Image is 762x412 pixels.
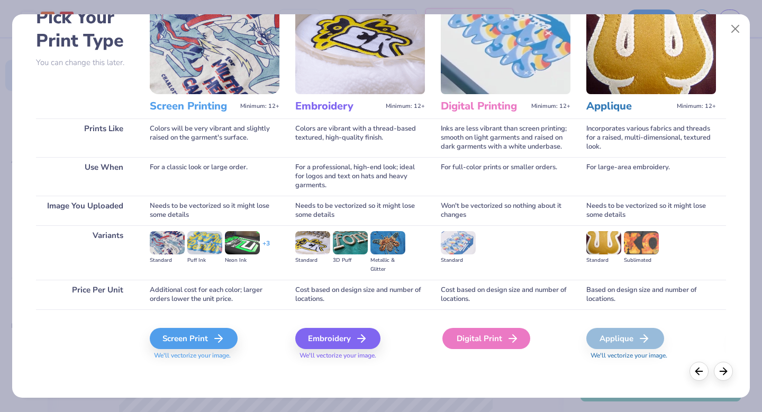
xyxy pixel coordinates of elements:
div: Standard [150,256,185,265]
span: Minimum: 12+ [531,103,570,110]
div: Neon Ink [225,256,260,265]
div: Additional cost for each color; larger orders lower the unit price. [150,280,279,309]
div: Applique [586,328,664,349]
span: We'll vectorize your image. [586,351,716,360]
img: Puff Ink [187,231,222,254]
div: Price Per Unit [36,280,134,309]
div: Cost based on design size and number of locations. [441,280,570,309]
div: Image You Uploaded [36,196,134,225]
div: Needs to be vectorized so it might lose some details [295,196,425,225]
div: Use When [36,157,134,196]
button: Close [725,19,746,39]
div: Prints Like [36,118,134,157]
div: For large-area embroidery. [586,157,716,196]
div: Variants [36,225,134,280]
h2: Pick Your Print Type [36,6,134,52]
div: Colors will be very vibrant and slightly raised on the garment's surface. [150,118,279,157]
span: Minimum: 12+ [677,103,716,110]
img: Standard [295,231,330,254]
div: For full-color prints or smaller orders. [441,157,570,196]
div: Standard [441,256,476,265]
div: Standard [295,256,330,265]
img: Standard [586,231,621,254]
div: Standard [586,256,621,265]
img: Metallic & Glitter [370,231,405,254]
div: + 3 [262,239,270,257]
img: 3D Puff [333,231,368,254]
img: Standard [441,231,476,254]
div: For a professional, high-end look; ideal for logos and text on hats and heavy garments. [295,157,425,196]
h3: Applique [586,99,673,113]
div: Digital Print [442,328,530,349]
img: Sublimated [624,231,659,254]
div: Incorporates various fabrics and threads for a raised, multi-dimensional, textured look. [586,118,716,157]
div: Based on design size and number of locations. [586,280,716,309]
p: You can change this later. [36,58,134,67]
div: For a classic look or large order. [150,157,279,196]
div: Needs to be vectorized so it might lose some details [150,196,279,225]
div: Puff Ink [187,256,222,265]
div: Needs to be vectorized so it might lose some details [586,196,716,225]
div: 3D Puff [333,256,368,265]
h3: Digital Printing [441,99,527,113]
div: Cost based on design size and number of locations. [295,280,425,309]
span: Minimum: 12+ [240,103,279,110]
div: Inks are less vibrant than screen printing; smooth on light garments and raised on dark garments ... [441,118,570,157]
span: We'll vectorize your image. [295,351,425,360]
img: Neon Ink [225,231,260,254]
div: Won't be vectorized so nothing about it changes [441,196,570,225]
span: We'll vectorize your image. [150,351,279,360]
h3: Screen Printing [150,99,236,113]
div: Metallic & Glitter [370,256,405,274]
div: Embroidery [295,328,380,349]
div: Colors are vibrant with a thread-based textured, high-quality finish. [295,118,425,157]
div: Sublimated [624,256,659,265]
div: Screen Print [150,328,238,349]
h3: Embroidery [295,99,382,113]
span: Minimum: 12+ [386,103,425,110]
img: Standard [150,231,185,254]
